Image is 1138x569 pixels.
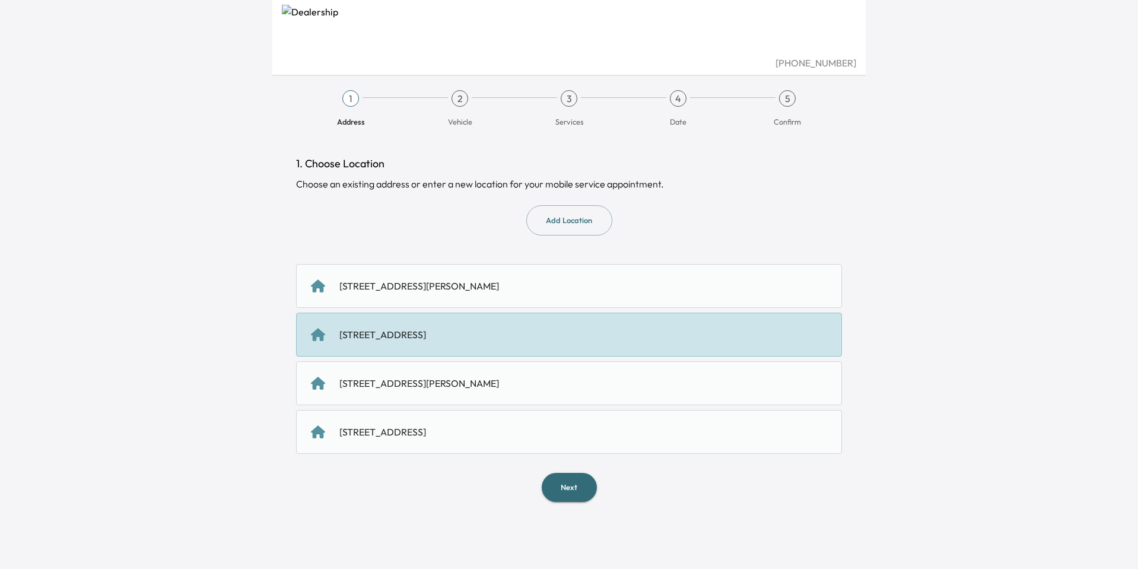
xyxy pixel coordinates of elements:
div: [STREET_ADDRESS][PERSON_NAME] [339,376,499,390]
span: Confirm [774,116,801,127]
span: Date [670,116,686,127]
div: [STREET_ADDRESS] [339,328,426,342]
span: Vehicle [448,116,472,127]
div: 4 [670,90,686,107]
div: 1 [342,90,359,107]
span: Address [337,116,365,127]
div: 5 [779,90,796,107]
div: [PHONE_NUMBER] [282,56,856,70]
button: Add Location [526,205,612,236]
button: Next [542,473,597,502]
div: [STREET_ADDRESS][PERSON_NAME] [339,279,499,293]
div: 2 [452,90,468,107]
img: Dealership [282,5,856,56]
div: [STREET_ADDRESS] [339,425,426,439]
span: Services [555,116,583,127]
h1: 1. Choose Location [296,155,842,172]
div: 3 [561,90,577,107]
div: Choose an existing address or enter a new location for your mobile service appointment. [296,177,842,191]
